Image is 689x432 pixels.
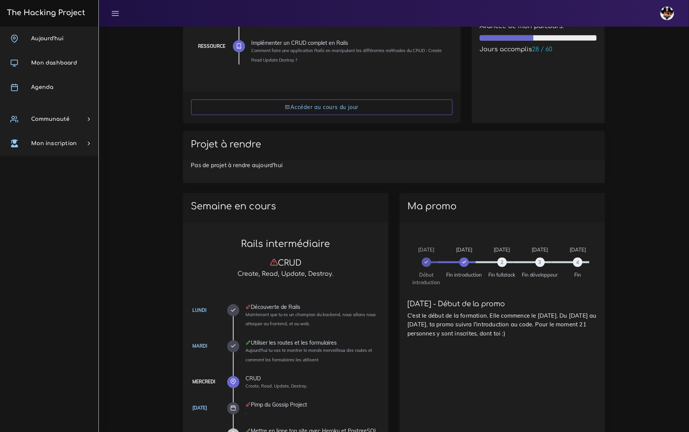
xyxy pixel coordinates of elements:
span: [DATE] [570,247,586,253]
span: 1 [459,258,469,267]
div: Mercredi [193,378,215,386]
span: Communauté [31,116,70,122]
a: Mardi [193,343,207,349]
p: C'est le début de la formation. Elle commence le [DATE]. Du [DATE] au [DATE], ta promo suivra l'i... [408,311,597,339]
img: avatar [660,6,674,20]
span: 28 / 60 [532,46,553,53]
small: Create, Read, Update, Destroy. [246,384,308,389]
h3: CRUD [191,258,380,268]
small: Aujourd'hui tu vas te montrer le monde merveilleux des routes et comment les formulaires les util... [246,348,372,363]
h2: Rails intermédiaire [191,239,380,250]
small: Maintenant que tu es un champion du backend, nous allons nous attaquer au frontend, et au web. [246,312,376,327]
div: Ressource [198,42,226,51]
div: Utiliser les routes et les formulaires [246,340,380,346]
span: Fin [575,272,581,278]
div: Pimp du Gossip Project [246,402,380,408]
span: Mon dashboard [31,60,77,66]
span: [DATE] [456,247,472,253]
h5: Create, Read, Update, Destroy. [191,271,380,278]
span: Mon inscription [31,141,77,146]
p: Pas de projet à rendre aujourd'hui [191,161,597,170]
span: [DATE] [532,247,548,253]
h4: [DATE] - Début de la promo [408,300,597,308]
div: CRUD [246,376,380,381]
small: Comment faire une application Rails en manipulant les différentes méthodes du CRUD : Create Read ... [252,48,442,63]
span: Agenda [31,84,53,90]
span: [DATE] [494,247,510,253]
span: 3 [535,258,545,267]
small: . [246,410,247,415]
h5: Jours accomplis [480,46,597,53]
span: Fin introduction [447,272,482,278]
h2: Projet à rendre [191,139,597,150]
div: Implémenter un CRUD complet en Rails [252,40,447,46]
h2: Ma promo [408,201,597,212]
h2: Semaine en cours [191,201,380,212]
span: Fin fullstack [489,272,516,278]
a: Lundi [193,307,207,313]
span: Début introduction [413,272,440,285]
span: Aujourd'hui [31,36,63,41]
span: 2 [497,258,507,267]
i: Projet à rendre ce jour-là [246,304,251,310]
h3: The Hacking Project [5,9,85,17]
div: Découverte de Rails [246,304,380,310]
span: [DATE] [418,247,435,253]
span: 0 [422,258,431,267]
i: Attention : nous n'avons pas encore reçu ton projet aujourd'hui. N'oublie pas de le soumettre en ... [270,258,278,266]
i: Corrections cette journée là [246,340,251,346]
a: [DATE] [193,405,207,411]
a: Accéder au cours du jour [191,100,453,115]
span: Fin développeur [522,272,558,278]
i: Projet à rendre ce jour-là [246,402,251,408]
span: 4 [573,258,583,267]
